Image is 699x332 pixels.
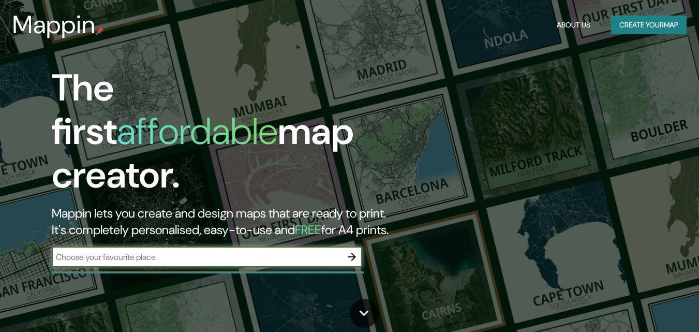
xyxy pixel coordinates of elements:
[553,16,594,35] button: About Us
[117,107,278,155] h1: affordable
[52,66,401,205] h1: The first map creator.
[12,10,96,39] h3: Mappin
[96,27,104,35] img: mappin-pin
[295,222,321,238] h5: FREE
[52,205,401,238] h2: Mappin lets you create and design maps that are ready to print. It's completely personalised, eas...
[52,251,341,263] input: Choose your favourite place
[611,16,687,35] button: Create yourmap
